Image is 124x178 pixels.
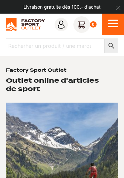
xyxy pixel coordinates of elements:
button: dismiss [113,2,124,14]
h2: Outlet online d'articles de sport [6,76,118,93]
h1: Factory Sport Outlet [6,67,66,73]
div: 0 [90,21,97,28]
div: Open Menu [108,18,118,31]
img: Factory Sport Outlet [6,18,45,31]
p: Livraison gratuite dès 100.- d'achat [23,3,101,10]
input: Recherher un produit / une marque [6,39,104,53]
